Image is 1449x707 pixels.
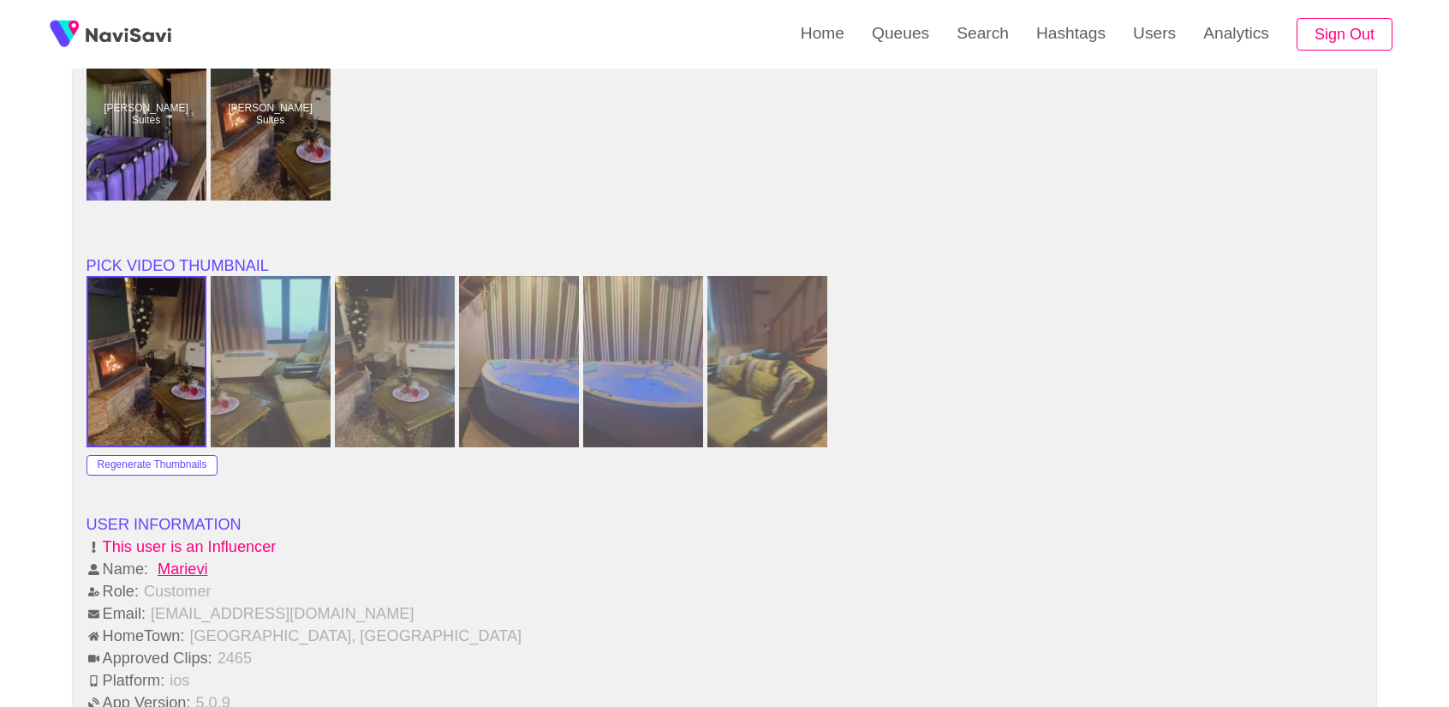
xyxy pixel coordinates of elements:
span: [EMAIL_ADDRESS][DOMAIN_NAME] [149,605,415,623]
span: [GEOGRAPHIC_DATA], [GEOGRAPHIC_DATA] [188,627,523,645]
span: ios [168,672,191,690]
img: Camelia Suites thumbnail 5 [583,276,703,447]
img: Camelia Suites thumbnail 2 [211,276,331,447]
span: Role: [86,583,140,601]
img: Camelia Suites thumbnail 4 [459,276,579,447]
span: Name: [86,560,150,578]
img: Camelia Suites thumbnail 6 [707,276,827,447]
img: Camelia Suites thumbnail 1 [88,278,205,446]
span: Email: [86,605,147,623]
span: HomeTown: [86,627,187,645]
li: USER INFORMATION [86,514,1363,535]
li: PICK VIDEO THUMBNAIL [86,255,1363,276]
span: Approved Clips: [86,650,214,668]
button: Regenerate Thumbnails [86,455,218,476]
span: Platform: [86,672,167,690]
span: 2465 [216,650,253,668]
a: Marievi [152,560,1363,578]
a: [PERSON_NAME] SuitesCamelia Suites [211,29,335,201]
span: Marievi [156,560,209,578]
span: Customer [142,583,213,601]
a: [PERSON_NAME] SuitesCamelia Suites [86,29,211,201]
img: fireSpot [86,26,171,43]
button: Sign Out [1297,18,1392,51]
span: This user is an Influencer [86,538,278,556]
img: fireSpot [43,13,86,56]
img: Camelia Suites thumbnail 3 [335,276,455,447]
